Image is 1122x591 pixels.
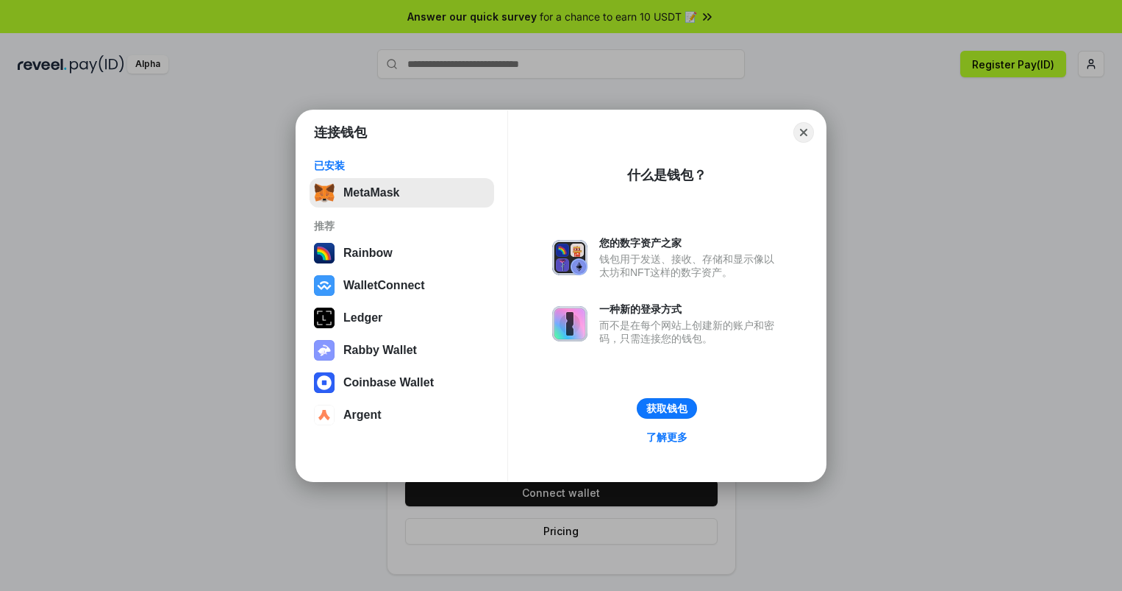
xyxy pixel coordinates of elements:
img: svg+xml,%3Csvg%20width%3D%2228%22%20height%3D%2228%22%20viewBox%3D%220%200%2028%2028%22%20fill%3D... [314,372,335,393]
div: Rabby Wallet [343,344,417,357]
a: 了解更多 [637,428,696,447]
div: Coinbase Wallet [343,376,434,389]
div: 而不是在每个网站上创建新的账户和密码，只需连接您的钱包。 [599,319,782,345]
div: 推荐 [314,219,490,233]
button: Argent [310,400,494,430]
div: Ledger [343,311,382,325]
button: Coinbase Wallet [310,368,494,397]
div: 您的数字资产之家 [599,236,782,250]
div: 获取钱包 [646,402,687,415]
button: Ledger [310,303,494,333]
div: Rainbow [343,247,393,260]
button: Rabby Wallet [310,336,494,365]
h1: 连接钱包 [314,124,367,141]
img: svg+xml,%3Csvg%20width%3D%2228%22%20height%3D%2228%22%20viewBox%3D%220%200%2028%2028%22%20fill%3D... [314,405,335,425]
button: Close [793,122,814,143]
button: MetaMask [310,178,494,208]
div: 了解更多 [646,431,687,444]
div: 什么是钱包？ [627,166,707,184]
div: WalletConnect [343,279,425,292]
img: svg+xml,%3Csvg%20width%3D%2228%22%20height%3D%2228%22%20viewBox%3D%220%200%2028%2028%22%20fill%3D... [314,275,335,296]
div: 已安装 [314,159,490,172]
img: svg+xml,%3Csvg%20xmlns%3D%22http%3A%2F%2Fwww.w3.org%2F2000%2Fsvg%22%20width%3D%2228%22%20height%3... [314,308,335,328]
button: Rainbow [310,238,494,268]
div: MetaMask [343,186,399,199]
img: svg+xml,%3Csvg%20xmlns%3D%22http%3A%2F%2Fwww.w3.org%2F2000%2Fsvg%22%20fill%3D%22none%22%20viewBox... [552,240,587,275]
img: svg+xml,%3Csvg%20xmlns%3D%22http%3A%2F%2Fwww.w3.org%2F2000%2Fsvg%22%20fill%3D%22none%22%20viewBox... [552,306,587,341]
div: 钱包用于发送、接收、存储和显示像以太坊和NFT这样的数字资产。 [599,252,782,279]
div: 一种新的登录方式 [599,302,782,316]
img: svg+xml,%3Csvg%20width%3D%22120%22%20height%3D%22120%22%20viewBox%3D%220%200%20120%20120%22%20fil... [314,243,335,263]
div: Argent [343,408,382,422]
img: svg+xml,%3Csvg%20fill%3D%22none%22%20height%3D%2233%22%20viewBox%3D%220%200%2035%2033%22%20width%... [314,183,335,203]
button: WalletConnect [310,271,494,300]
button: 获取钱包 [637,398,697,419]
img: svg+xml,%3Csvg%20xmlns%3D%22http%3A%2F%2Fwww.w3.org%2F2000%2Fsvg%22%20fill%3D%22none%22%20viewBox... [314,340,335,361]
